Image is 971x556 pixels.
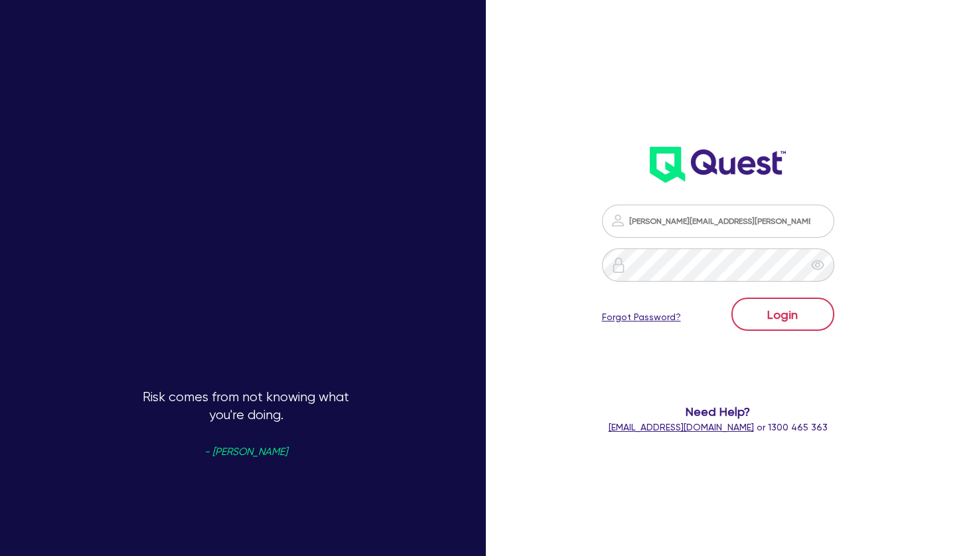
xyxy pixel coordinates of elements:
img: icon-password [611,257,627,273]
input: Email address [602,205,834,238]
button: Login [731,298,834,331]
span: eye [811,258,824,272]
img: wH2k97JdezQIQAAAABJRU5ErkJggg== [650,147,786,183]
span: - [PERSON_NAME] [204,447,287,457]
a: Forgot Password? [602,310,681,324]
img: icon-password [610,213,626,229]
span: or 1300 465 363 [609,422,828,432]
a: [EMAIL_ADDRESS][DOMAIN_NAME] [609,422,754,432]
span: Need Help? [593,403,842,420]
